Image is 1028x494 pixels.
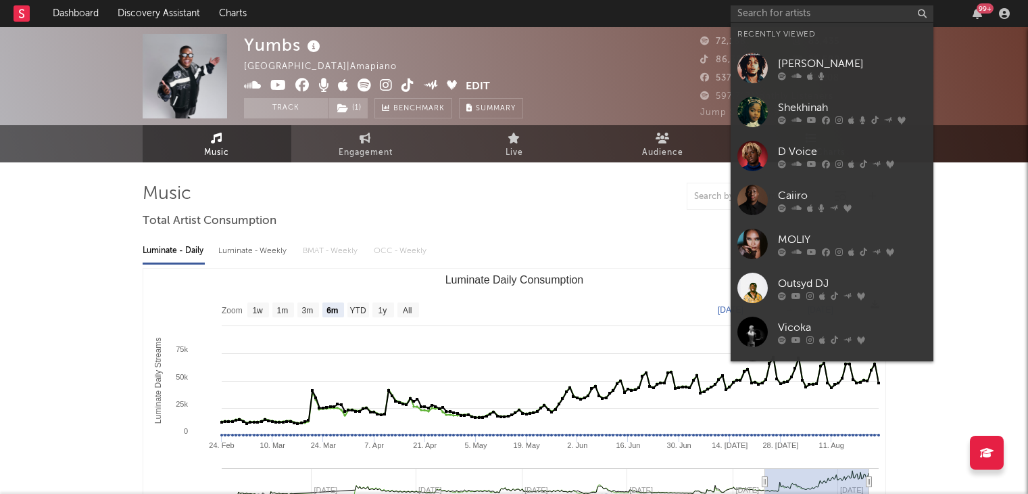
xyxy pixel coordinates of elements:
[252,306,263,315] text: 1w
[183,427,187,435] text: 0
[176,373,188,381] text: 50k
[778,187,927,204] div: Caiiro
[244,98,328,118] button: Track
[260,441,285,449] text: 10. Mar
[778,99,927,116] div: Shekhinah
[349,306,366,315] text: YTD
[731,354,933,398] a: CKay
[778,231,927,248] div: MOLIY
[977,3,994,14] div: 99 +
[778,143,927,160] div: D Voice
[731,178,933,222] a: Caiiro
[364,441,384,449] text: 7. Apr
[700,108,780,117] span: Jump Score: 83.9
[374,98,452,118] a: Benchmark
[731,46,933,90] a: [PERSON_NAME]
[244,34,324,56] div: Yumbs
[143,240,205,263] div: Luminate - Daily
[301,306,313,315] text: 3m
[291,125,440,162] a: Engagement
[778,275,927,292] div: Outsyd DJ
[222,306,243,315] text: Zoom
[466,78,490,95] button: Edit
[778,319,927,336] div: Vicoka
[513,441,540,449] text: 19. May
[329,98,368,118] button: (1)
[440,125,589,162] a: Live
[339,145,393,161] span: Engagement
[464,441,487,449] text: 5. May
[616,441,640,449] text: 16. Jun
[700,74,732,83] span: 537
[378,306,387,315] text: 1y
[276,306,288,315] text: 1m
[402,306,411,315] text: All
[393,101,445,117] span: Benchmark
[244,59,412,75] div: [GEOGRAPHIC_DATA] | Amapiano
[818,441,843,449] text: 11. Aug
[476,105,516,112] span: Summary
[459,98,523,118] button: Summary
[204,145,229,161] span: Music
[310,441,336,449] text: 24. Mar
[718,305,743,315] text: [DATE]
[642,145,683,161] span: Audience
[731,90,933,134] a: Shekhinah
[209,441,234,449] text: 24. Feb
[143,213,276,229] span: Total Artist Consumption
[712,441,748,449] text: 14. [DATE]
[176,400,188,408] text: 25k
[700,55,748,64] span: 86,300
[731,266,933,310] a: Outsyd DJ
[731,5,933,22] input: Search for artists
[666,441,691,449] text: 30. Jun
[328,98,368,118] span: ( 1 )
[778,55,927,72] div: [PERSON_NAME]
[445,274,583,286] text: Luminate Daily Consumption
[731,134,933,178] a: D Voice
[700,37,746,46] span: 72,168
[567,441,587,449] text: 2. Jun
[762,441,798,449] text: 28. [DATE]
[687,192,830,202] input: Search by song name or URL
[700,92,833,101] span: 597,717 Monthly Listeners
[176,345,188,353] text: 75k
[143,125,291,162] a: Music
[589,125,737,162] a: Audience
[506,145,523,161] span: Live
[413,441,437,449] text: 21. Apr
[731,310,933,354] a: Vicoka
[326,306,338,315] text: 6m
[737,26,927,43] div: Recently Viewed
[218,240,289,263] div: Luminate - Weekly
[973,8,982,19] button: 99+
[153,338,162,424] text: Luminate Daily Streams
[731,222,933,266] a: MOLIY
